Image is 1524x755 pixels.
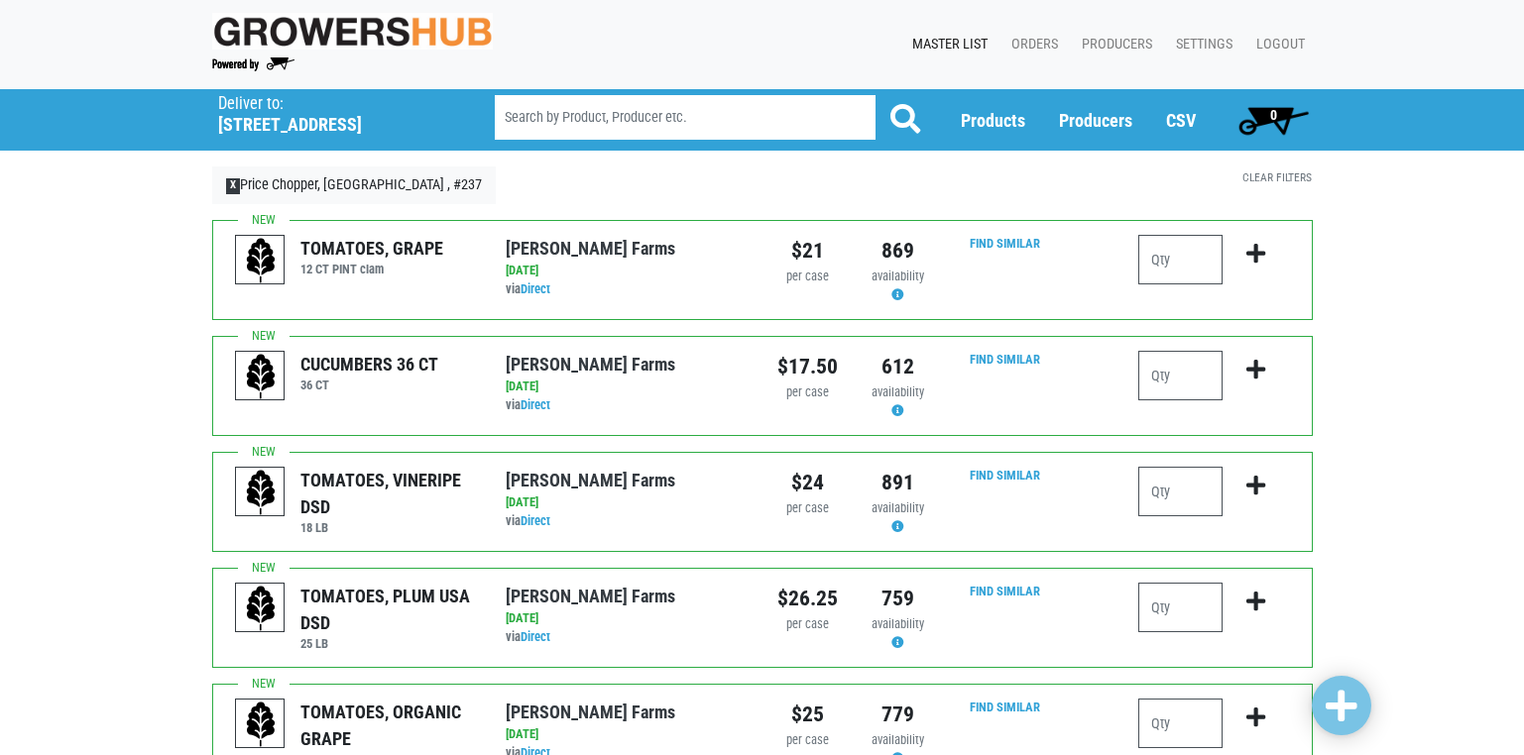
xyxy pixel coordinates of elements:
div: 891 [868,467,928,498]
div: per case [777,383,838,402]
div: per case [777,268,838,286]
a: 0 [1230,100,1318,140]
a: Orders [996,26,1066,63]
span: availability [872,384,924,399]
a: Direct [521,629,550,644]
a: Master List [896,26,996,63]
span: availability [872,269,924,283]
input: Qty [1138,351,1223,400]
span: Price Chopper, Binghamton , #237 (10 Glenwood Ave, Binghamton, NY 13905, USA) [218,89,459,136]
img: placeholder-variety-43d6402dacf2d531de610a020419775a.svg [236,468,286,517]
img: placeholder-variety-43d6402dacf2d531de610a020419775a.svg [236,236,286,285]
img: original-fc7597fdc6adbb9d0e2ae620e786d1a2.jpg [212,13,494,50]
div: [DATE] [506,377,747,396]
p: Deliver to: [218,94,444,114]
span: availability [872,500,924,515]
a: Direct [521,397,550,412]
a: Find Similar [970,236,1040,251]
a: Find Similar [970,584,1040,598]
a: Find Similar [970,352,1040,367]
div: [DATE] [506,262,747,280]
input: Search by Product, Producer etc. [495,95,876,140]
span: availability [872,616,924,631]
div: via [506,628,747,647]
a: Find Similar [970,700,1040,714]
a: Direct [521,281,550,296]
input: Qty [1138,583,1223,632]
a: Direct [521,513,550,528]
div: TOMATOES, GRAPE [300,235,443,262]
div: CUCUMBERS 36 CT [300,351,438,377]
div: per case [777,499,838,518]
h5: [STREET_ADDRESS] [218,114,444,136]
div: per case [777,615,838,634]
div: via [506,396,747,415]
div: [DATE] [506,609,747,628]
div: $21 [777,235,838,267]
div: 759 [868,583,928,614]
div: $24 [777,467,838,498]
a: [PERSON_NAME] Farms [506,238,675,259]
input: Qty [1138,699,1223,748]
a: [PERSON_NAME] Farms [506,470,675,490]
a: Clear Filters [1242,170,1312,184]
span: availability [872,732,924,747]
span: 0 [1270,107,1277,123]
a: Products [961,110,1025,131]
div: via [506,280,747,299]
div: $25 [777,699,838,730]
a: Settings [1160,26,1240,63]
img: Powered by Big Wheelbarrow [212,57,294,71]
div: $26.25 [777,583,838,614]
div: 612 [868,351,928,382]
a: [PERSON_NAME] Farms [506,354,675,375]
a: Find Similar [970,468,1040,483]
a: Producers [1059,110,1132,131]
a: [PERSON_NAME] Farms [506,586,675,606]
div: TOMATOES, VINERIPE DSD [300,467,476,520]
a: [PERSON_NAME] Farms [506,701,675,722]
img: placeholder-variety-43d6402dacf2d531de610a020419775a.svg [236,584,286,633]
h6: 36 CT [300,377,438,392]
div: $17.50 [777,351,838,382]
h6: 12 CT PINT clam [300,262,443,276]
div: 869 [868,235,928,267]
div: [DATE] [506,725,747,744]
a: Logout [1240,26,1313,63]
input: Qty [1138,467,1223,516]
input: Qty [1138,235,1223,284]
h6: 25 LB [300,636,476,651]
div: per case [777,731,838,750]
div: 779 [868,699,928,730]
a: CSV [1166,110,1196,131]
img: placeholder-variety-43d6402dacf2d531de610a020419775a.svg [236,352,286,401]
h6: 18 LB [300,520,476,535]
div: via [506,512,747,531]
div: TOMATOES, PLUM USA DSD [300,583,476,636]
img: placeholder-variety-43d6402dacf2d531de610a020419775a.svg [236,700,286,749]
a: XPrice Chopper, [GEOGRAPHIC_DATA] , #237 [212,166,497,204]
a: Producers [1066,26,1160,63]
span: X [226,178,241,194]
div: [DATE] [506,493,747,512]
